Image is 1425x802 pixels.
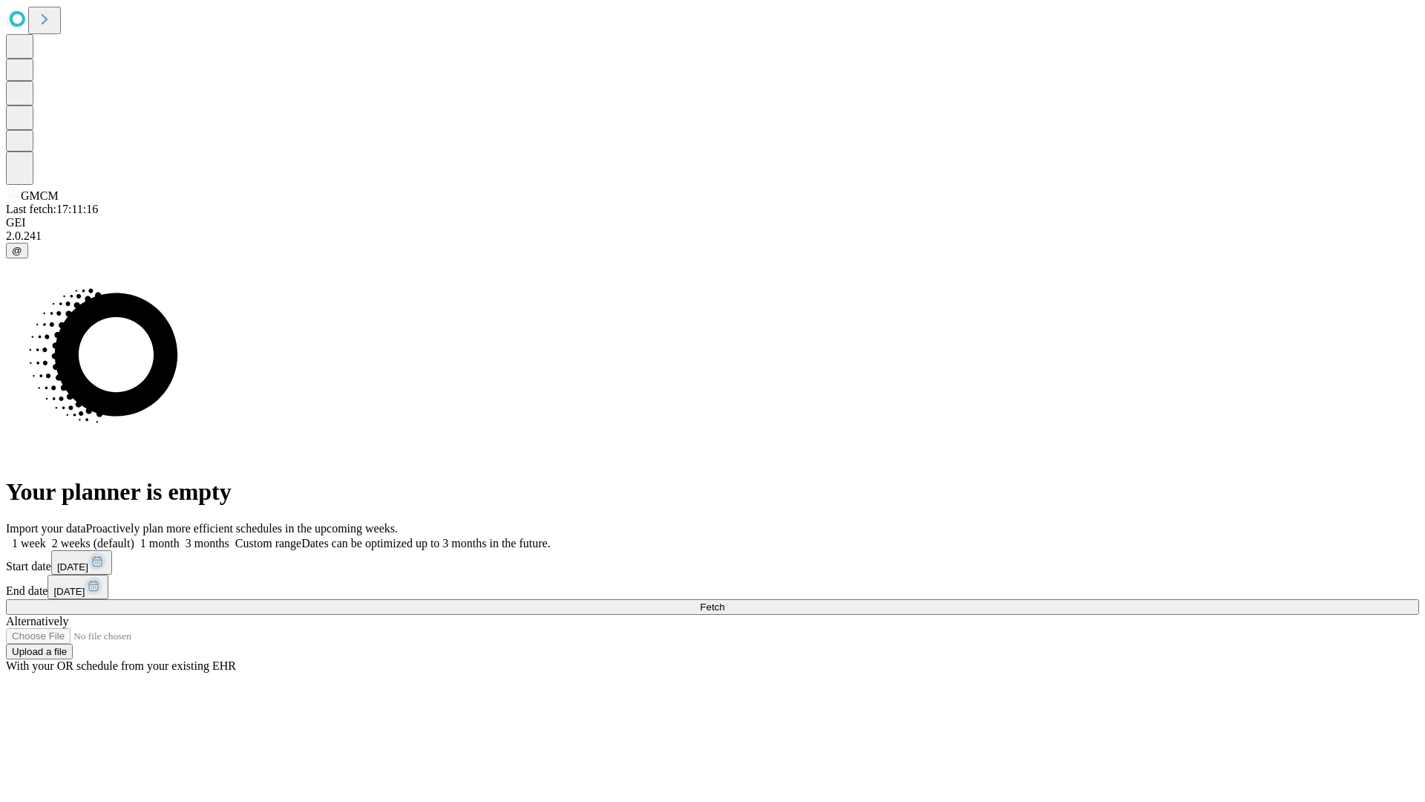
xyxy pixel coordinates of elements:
[6,478,1419,506] h1: Your planner is empty
[6,243,28,258] button: @
[186,537,229,550] span: 3 months
[700,601,724,613] span: Fetch
[6,599,1419,615] button: Fetch
[51,550,112,575] button: [DATE]
[6,659,236,672] span: With your OR schedule from your existing EHR
[47,575,108,599] button: [DATE]
[6,615,68,627] span: Alternatively
[6,229,1419,243] div: 2.0.241
[6,203,98,215] span: Last fetch: 17:11:16
[12,537,46,550] span: 1 week
[6,216,1419,229] div: GEI
[6,575,1419,599] div: End date
[140,537,180,550] span: 1 month
[53,586,85,597] span: [DATE]
[12,245,22,256] span: @
[21,189,59,202] span: GMCM
[6,644,73,659] button: Upload a file
[86,522,398,535] span: Proactively plan more efficient schedules in the upcoming weeks.
[6,522,86,535] span: Import your data
[301,537,550,550] span: Dates can be optimized up to 3 months in the future.
[52,537,134,550] span: 2 weeks (default)
[57,561,88,573] span: [DATE]
[6,550,1419,575] div: Start date
[235,537,301,550] span: Custom range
